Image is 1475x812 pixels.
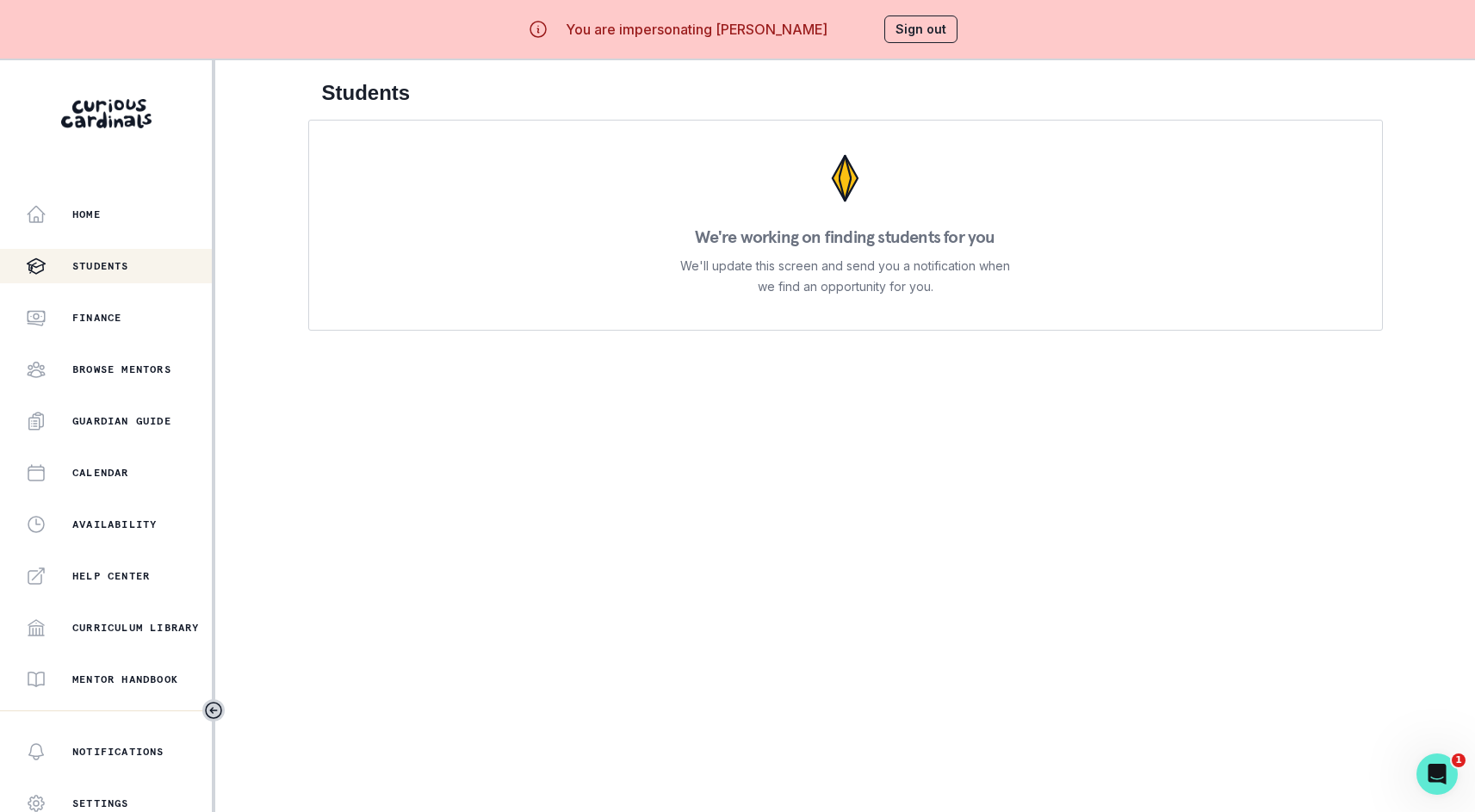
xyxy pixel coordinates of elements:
p: Curriculum Library [72,621,200,635]
h2: Students [322,81,1369,106]
p: We're working on finding students for you [695,228,995,245]
p: Browse Mentors [72,363,171,376]
p: Calendar [72,466,129,480]
p: You are impersonating [PERSON_NAME] [566,19,827,40]
button: Toggle sidebar [202,699,225,722]
p: Finance [72,311,121,325]
p: Mentor Handbook [72,673,178,686]
p: Help Center [72,569,150,583]
p: Availability [72,518,157,531]
p: Notifications [72,745,164,759]
p: We'll update this screen and send you a notification when we find an opportunity for you. [680,256,1011,297]
p: Students [72,259,129,273]
button: Sign out [884,15,958,43]
span: 1 [1452,753,1466,767]
p: Home [72,208,101,221]
p: Settings [72,797,129,810]
iframe: Intercom live chat [1416,753,1458,795]
img: Curious Cardinals Logo [61,99,152,128]
p: Guardian Guide [72,414,171,428]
